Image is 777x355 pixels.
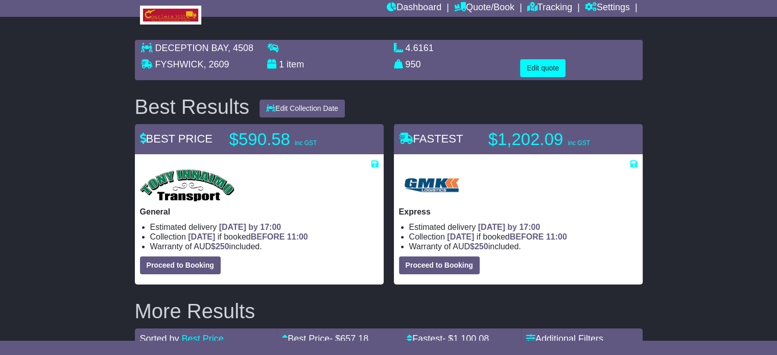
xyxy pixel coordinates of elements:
img: GMK Logistics: Express [399,169,464,202]
span: if booked [188,232,308,241]
span: 657.18 [340,334,368,344]
span: [DATE] by 17:00 [219,223,281,231]
p: Express [399,207,638,217]
span: BEFORE [251,232,285,241]
li: Estimated delivery [150,222,379,232]
span: , 2609 [204,59,229,69]
span: Sorted by [140,334,179,344]
li: Collection [409,232,638,242]
li: Warranty of AUD included. [150,242,379,251]
span: , 4508 [228,43,253,53]
a: Best Price- $657.18 [282,334,368,344]
span: 1,100.08 [453,334,489,344]
span: if booked [447,232,567,241]
span: - $ [442,334,489,344]
span: [DATE] [447,232,474,241]
span: BEFORE [510,232,544,241]
span: $ [470,242,488,251]
span: $ [211,242,229,251]
span: 250 [475,242,488,251]
h2: More Results [135,300,643,322]
span: DECEPTION BAY [155,43,228,53]
span: 250 [216,242,229,251]
button: Edit quote [520,59,566,77]
p: General [140,207,379,217]
li: Estimated delivery [409,222,638,232]
p: $1,202.09 [488,129,616,150]
span: [DATE] [188,232,215,241]
span: BEST PRICE [140,132,213,145]
span: - $ [329,334,368,344]
button: Proceed to Booking [399,256,480,274]
img: Tony Innaimo Transport: General [140,169,234,202]
button: Edit Collection Date [260,100,345,117]
span: FYSHWICK [155,59,204,69]
div: Best Results [130,96,255,118]
a: Additional Filters [526,334,603,344]
span: 950 [406,59,421,69]
span: inc GST [568,139,590,147]
span: 11:00 [287,232,308,241]
span: 4.6161 [406,43,434,53]
button: Proceed to Booking [140,256,221,274]
span: [DATE] by 17:00 [478,223,540,231]
span: item [287,59,304,69]
li: Warranty of AUD included. [409,242,638,251]
li: Collection [150,232,379,242]
a: Fastest- $1,100.08 [407,334,489,344]
span: FASTEST [399,132,463,145]
p: $590.58 [229,129,357,150]
a: Best Price [182,334,224,344]
span: 1 [279,59,284,69]
span: inc GST [295,139,317,147]
span: 11:00 [546,232,567,241]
